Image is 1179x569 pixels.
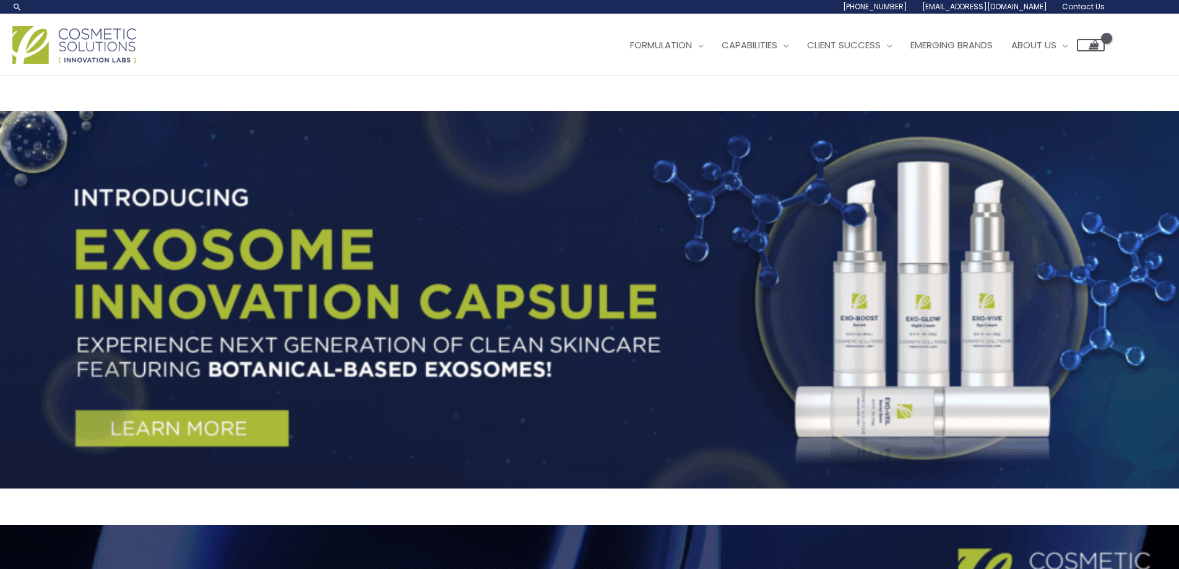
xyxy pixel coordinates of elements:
span: [PHONE_NUMBER] [843,1,907,12]
a: Search icon link [12,2,22,12]
span: Contact Us [1062,1,1105,12]
a: Emerging Brands [901,27,1002,64]
a: View Shopping Cart, empty [1077,39,1105,51]
a: Capabilities [712,27,798,64]
span: Emerging Brands [910,38,993,51]
a: About Us [1002,27,1077,64]
nav: Site Navigation [611,27,1105,64]
span: Formulation [630,38,692,51]
span: Capabilities [722,38,777,51]
a: Client Success [798,27,901,64]
img: Cosmetic Solutions Logo [12,26,136,64]
span: Client Success [807,38,881,51]
span: [EMAIL_ADDRESS][DOMAIN_NAME] [922,1,1047,12]
span: About Us [1011,38,1056,51]
a: Formulation [621,27,712,64]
